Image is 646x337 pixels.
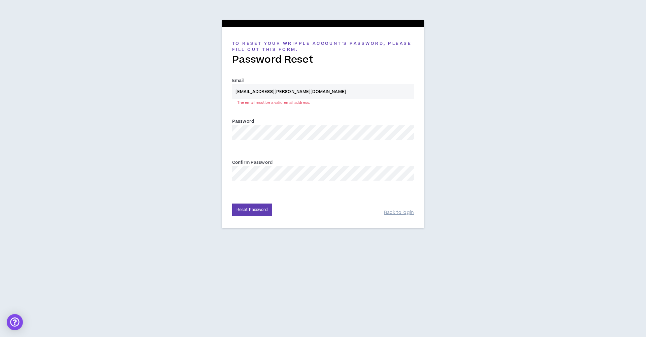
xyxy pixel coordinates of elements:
[237,100,409,105] div: The email must be a valid email address.
[232,53,313,67] span: Password Reset
[232,40,414,53] h5: To reset your Wripple Account's password, please fill out this form.
[7,314,23,330] div: Open Intercom Messenger
[232,116,254,124] label: Password
[232,157,273,165] label: Confirm Password
[232,204,272,216] button: Reset Password
[232,75,244,84] label: Email
[384,210,414,216] a: Back to login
